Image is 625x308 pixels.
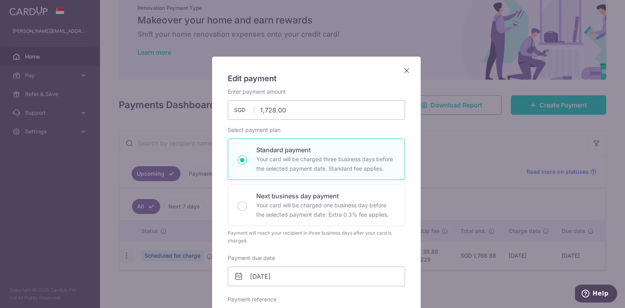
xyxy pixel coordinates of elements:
[256,201,395,219] p: Your card will be charged one business day before the selected payment date. Extra 0.3% fee applies.
[256,191,395,201] p: Next business day payment
[228,229,405,245] div: Payment will reach your recipient in three business days after your card is charged.
[256,145,395,155] p: Standard payment
[228,72,405,85] h5: Edit payment
[575,285,617,304] iframe: Opens a widget where you can find more information
[228,126,280,134] label: Select payment plan
[228,267,405,286] input: DD / MM / YYYY
[228,254,275,262] label: Payment due date
[234,106,254,114] span: SGD
[228,296,277,303] label: Payment reference
[402,66,411,75] button: Close
[228,88,286,96] label: Enter payment amount
[256,155,395,173] p: Your card will be charged three business days before the selected payment date. Standard fee appl...
[228,100,405,120] input: 0.00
